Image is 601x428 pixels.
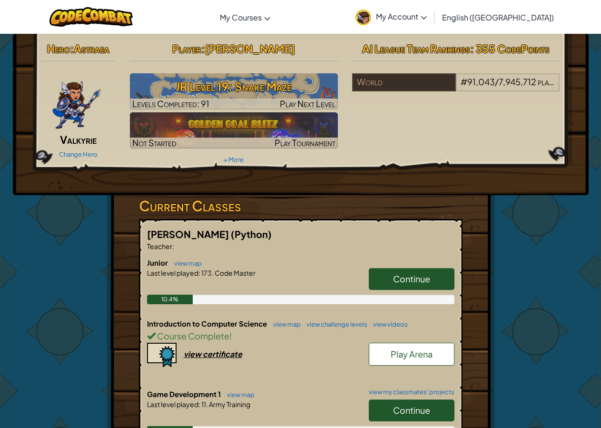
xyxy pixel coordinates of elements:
[139,195,463,217] h3: Current Classes
[467,76,495,87] span: 91,043
[499,76,536,87] span: 7,945,712
[442,12,554,22] span: English ([GEOGRAPHIC_DATA])
[470,42,550,55] span: : 355 CodePoints
[70,42,74,55] span: :
[169,259,202,267] a: view map
[437,4,559,30] a: English ([GEOGRAPHIC_DATA])
[208,400,250,408] span: Army Training
[147,295,193,304] div: 10.4%
[201,42,205,55] span: :
[198,269,200,277] span: :
[147,242,172,250] span: Teacher
[59,150,98,158] a: Change Hero
[147,228,231,240] span: [PERSON_NAME]
[147,389,222,398] span: Game Development 1
[60,133,97,146] span: Valkyrie
[184,349,242,359] div: view certificate
[49,7,133,27] img: CodeCombat logo
[362,42,470,55] span: AI League Team Rankings
[275,137,335,148] span: Play Tournament
[198,400,200,408] span: :
[538,76,563,87] span: players
[268,320,301,328] a: view map
[172,242,174,250] span: :
[130,112,338,149] img: Golden Goal
[220,12,262,22] span: My Courses
[74,42,109,55] span: Astraea
[200,269,214,277] span: 173.
[391,348,433,359] span: Play Arena
[147,343,177,368] img: certificate-icon.png
[393,405,430,416] span: Continue
[352,82,560,93] a: World#91,043/7,945,712players
[200,400,208,408] span: 11.
[130,112,338,149] a: Not StartedPlay Tournament
[355,10,371,25] img: avatar
[132,137,177,148] span: Not Started
[205,42,295,55] span: [PERSON_NAME]
[214,269,256,277] span: Code Master
[147,269,198,277] span: Last level played
[376,11,427,21] span: My Account
[231,228,272,240] span: (Python)
[352,73,456,91] div: World
[302,320,367,328] a: view challenge levels
[393,273,430,284] span: Continue
[364,389,454,395] a: view my classmates' projects
[172,42,201,55] span: Player
[280,98,335,109] span: Play Next Level
[147,400,198,408] span: Last level played
[147,258,169,267] span: Junior
[229,330,232,341] span: !
[47,42,70,55] span: Hero
[368,320,408,328] a: view videos
[495,76,499,87] span: /
[132,98,209,109] span: Levels Completed: 91
[461,76,467,87] span: #
[156,330,229,341] span: Course Complete
[130,73,338,109] a: Play Next Level
[222,391,255,398] a: view map
[224,156,244,163] a: + More
[147,349,242,359] a: view certificate
[351,2,432,32] a: My Account
[147,319,268,328] span: Introduction to Computer Science
[130,76,338,97] h3: JR Level 19: Snake Maze
[215,4,275,30] a: My Courses
[130,73,338,109] img: JR Level 19: Snake Maze
[52,73,101,130] img: ValkyriePose.png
